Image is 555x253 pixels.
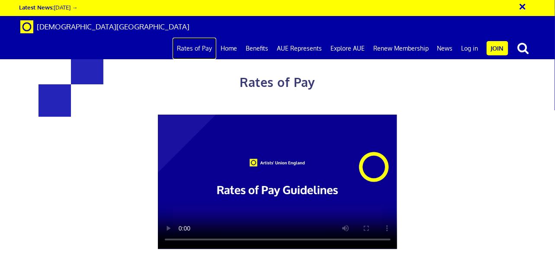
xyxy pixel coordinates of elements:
button: search [510,39,537,57]
a: Benefits [241,38,273,59]
a: Explore AUE [326,38,369,59]
a: AUE Represents [273,38,326,59]
strong: Latest News: [19,3,54,11]
a: Join [487,41,508,55]
a: News [433,38,457,59]
span: Rates of Pay [240,74,315,90]
span: [DEMOGRAPHIC_DATA][GEOGRAPHIC_DATA] [37,22,189,31]
a: Home [216,38,241,59]
a: Renew Membership [369,38,433,59]
a: Latest News:[DATE] → [19,3,77,11]
a: Brand [DEMOGRAPHIC_DATA][GEOGRAPHIC_DATA] [14,16,196,38]
a: Log in [457,38,483,59]
a: Rates of Pay [173,38,216,59]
